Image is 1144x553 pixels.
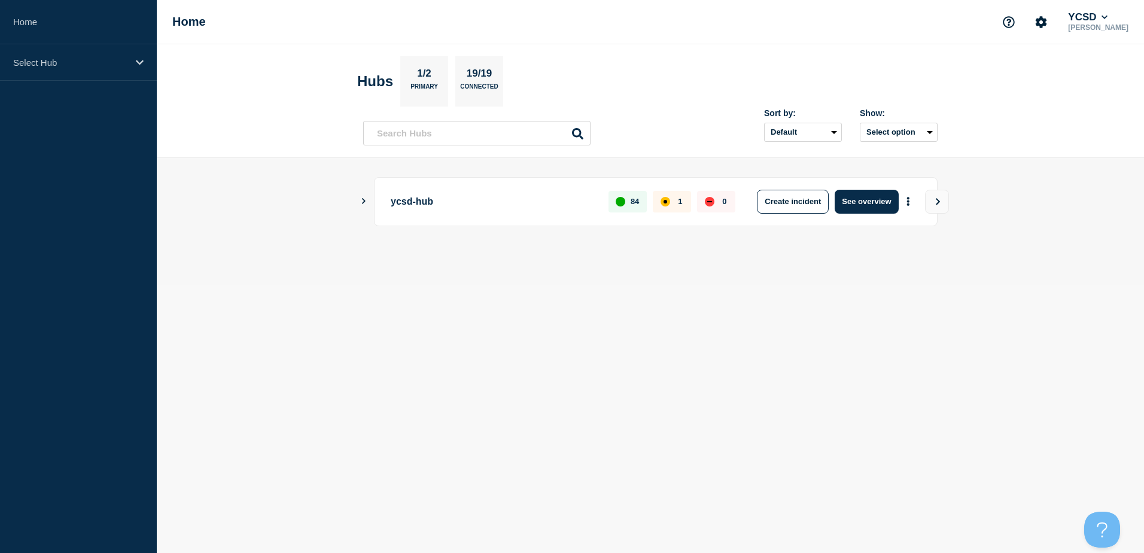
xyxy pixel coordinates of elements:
[410,83,438,96] p: Primary
[764,123,842,142] select: Sort by
[413,68,436,83] p: 1/2
[757,190,829,214] button: Create incident
[357,73,393,90] h2: Hubs
[996,10,1021,35] button: Support
[1066,11,1110,23] button: YCSD
[1066,23,1131,32] p: [PERSON_NAME]
[462,68,497,83] p: 19/19
[460,83,498,96] p: Connected
[835,190,898,214] button: See overview
[661,197,670,206] div: affected
[616,197,625,206] div: up
[172,15,206,29] h1: Home
[13,57,128,68] p: Select Hub
[678,197,682,206] p: 1
[391,190,595,214] p: ycsd-hub
[900,190,916,212] button: More actions
[925,190,949,214] button: View
[1029,10,1054,35] button: Account settings
[860,108,938,118] div: Show:
[1084,512,1120,548] iframe: Help Scout Beacon - Open
[860,123,938,142] button: Select option
[722,197,726,206] p: 0
[705,197,714,206] div: down
[363,121,591,145] input: Search Hubs
[631,197,639,206] p: 84
[764,108,842,118] div: Sort by:
[361,197,367,206] button: Show Connected Hubs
